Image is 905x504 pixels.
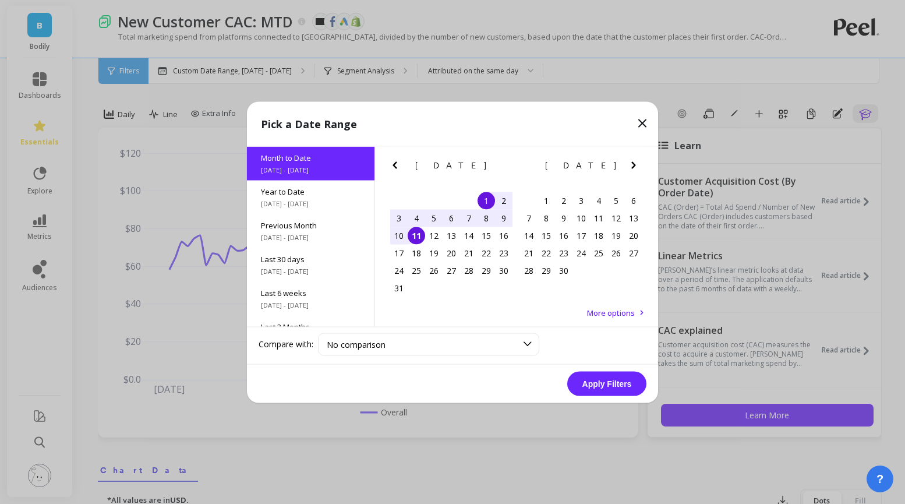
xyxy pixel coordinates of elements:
div: Choose Sunday, August 3rd, 2025 [390,209,408,227]
div: Choose Sunday, September 28th, 2025 [520,262,538,279]
div: Choose Friday, September 26th, 2025 [607,244,625,262]
div: Choose Saturday, September 13th, 2025 [625,209,642,227]
div: month 2025-09 [520,192,642,279]
span: Previous Month [261,220,360,230]
div: Choose Thursday, September 18th, 2025 [590,227,607,244]
div: Choose Tuesday, August 5th, 2025 [425,209,443,227]
div: Choose Sunday, August 24th, 2025 [390,262,408,279]
div: Choose Wednesday, September 24th, 2025 [572,244,590,262]
div: Choose Sunday, August 31st, 2025 [390,279,408,297]
div: Choose Monday, August 25th, 2025 [408,262,425,279]
span: No comparison [327,339,386,350]
div: Choose Sunday, September 21st, 2025 [520,244,538,262]
div: Choose Monday, September 22nd, 2025 [538,244,555,262]
span: [DATE] - [DATE] [261,165,360,174]
div: Choose Thursday, August 28th, 2025 [460,262,478,279]
span: [DATE] - [DATE] [261,232,360,242]
div: Choose Saturday, August 9th, 2025 [495,209,512,227]
span: Last 3 Months [261,321,360,332]
div: Choose Sunday, August 17th, 2025 [390,244,408,262]
div: Choose Friday, August 1st, 2025 [478,192,495,209]
div: Choose Friday, September 19th, 2025 [607,227,625,244]
div: Choose Wednesday, August 27th, 2025 [443,262,460,279]
span: More options [587,307,635,318]
div: Choose Monday, August 4th, 2025 [408,209,425,227]
div: Choose Monday, September 1st, 2025 [538,192,555,209]
div: Choose Friday, September 12th, 2025 [607,209,625,227]
span: [DATE] - [DATE] [261,199,360,208]
span: Last 30 days [261,253,360,264]
span: ? [876,471,883,487]
button: Previous Month [388,158,406,177]
div: Choose Wednesday, August 13th, 2025 [443,227,460,244]
span: [DATE] - [DATE] [261,266,360,276]
div: Choose Friday, August 15th, 2025 [478,227,495,244]
div: Choose Saturday, August 30th, 2025 [495,262,512,279]
div: Choose Saturday, September 27th, 2025 [625,244,642,262]
button: Next Month [627,158,645,177]
div: Choose Saturday, September 6th, 2025 [625,192,642,209]
div: Choose Tuesday, September 9th, 2025 [555,209,572,227]
div: Choose Friday, August 29th, 2025 [478,262,495,279]
div: Choose Friday, September 5th, 2025 [607,192,625,209]
div: Choose Tuesday, September 23rd, 2025 [555,244,572,262]
button: Next Month [497,158,515,177]
div: Choose Thursday, September 25th, 2025 [590,244,607,262]
div: Choose Friday, August 8th, 2025 [478,209,495,227]
div: Choose Tuesday, September 2nd, 2025 [555,192,572,209]
div: Choose Wednesday, September 10th, 2025 [572,209,590,227]
div: Choose Monday, September 8th, 2025 [538,209,555,227]
span: Month to Date [261,152,360,163]
div: Choose Wednesday, September 17th, 2025 [572,227,590,244]
div: month 2025-08 [390,192,512,297]
label: Compare with: [259,339,313,350]
div: Choose Wednesday, August 20th, 2025 [443,244,460,262]
div: Choose Thursday, September 11th, 2025 [590,209,607,227]
span: Last 6 weeks [261,287,360,298]
div: Choose Tuesday, September 16th, 2025 [555,227,572,244]
span: [DATE] [545,160,618,170]
div: Choose Sunday, August 10th, 2025 [390,227,408,244]
div: Choose Saturday, August 16th, 2025 [495,227,512,244]
span: [DATE] - [DATE] [261,300,360,309]
div: Choose Monday, September 15th, 2025 [538,227,555,244]
div: Choose Tuesday, September 30th, 2025 [555,262,572,279]
div: Choose Tuesday, August 26th, 2025 [425,262,443,279]
div: Choose Monday, August 11th, 2025 [408,227,425,244]
div: Choose Thursday, August 7th, 2025 [460,209,478,227]
div: Choose Thursday, September 4th, 2025 [590,192,607,209]
div: Choose Saturday, August 2nd, 2025 [495,192,512,209]
span: [DATE] [415,160,488,170]
p: Pick a Date Range [261,115,357,132]
div: Choose Sunday, September 14th, 2025 [520,227,538,244]
div: Choose Thursday, August 21st, 2025 [460,244,478,262]
button: Apply Filters [567,371,646,396]
div: Choose Monday, August 18th, 2025 [408,244,425,262]
div: Choose Saturday, September 20th, 2025 [625,227,642,244]
div: Choose Wednesday, August 6th, 2025 [443,209,460,227]
span: Year to Date [261,186,360,196]
div: Choose Tuesday, August 19th, 2025 [425,244,443,262]
div: Choose Friday, August 22nd, 2025 [478,244,495,262]
button: Previous Month [518,158,536,177]
button: ? [867,466,893,492]
div: Choose Saturday, August 23rd, 2025 [495,244,512,262]
div: Choose Wednesday, September 3rd, 2025 [572,192,590,209]
div: Choose Monday, September 29th, 2025 [538,262,555,279]
div: Choose Thursday, August 14th, 2025 [460,227,478,244]
div: Choose Tuesday, August 12th, 2025 [425,227,443,244]
div: Choose Sunday, September 7th, 2025 [520,209,538,227]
